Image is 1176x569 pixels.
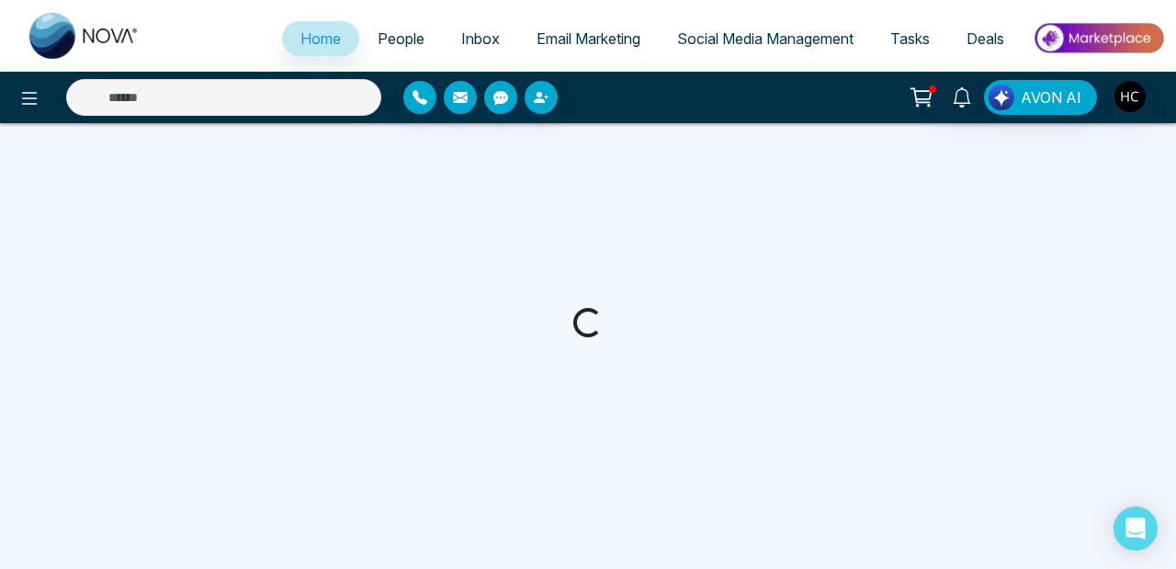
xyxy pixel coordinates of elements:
[300,29,341,48] span: Home
[984,80,1097,115] button: AVON AI
[518,21,659,56] a: Email Marketing
[967,29,1004,48] span: Deals
[1021,86,1081,108] span: AVON AI
[677,29,854,48] span: Social Media Management
[948,21,1023,56] a: Deals
[1032,17,1165,59] img: Market-place.gif
[872,21,948,56] a: Tasks
[537,29,640,48] span: Email Marketing
[659,21,872,56] a: Social Media Management
[359,21,443,56] a: People
[378,29,424,48] span: People
[1114,81,1146,112] img: User Avatar
[890,29,930,48] span: Tasks
[461,29,500,48] span: Inbox
[1114,506,1158,551] div: Open Intercom Messenger
[282,21,359,56] a: Home
[29,13,140,59] img: Nova CRM Logo
[989,85,1014,110] img: Lead Flow
[443,21,518,56] a: Inbox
